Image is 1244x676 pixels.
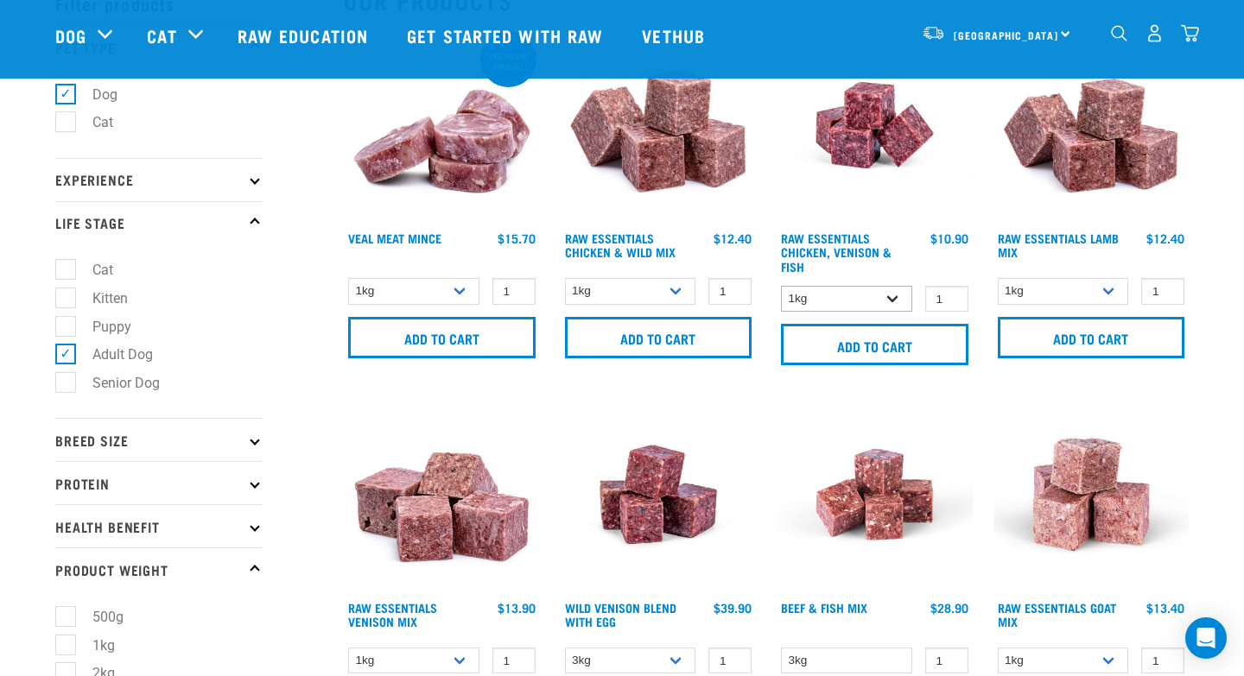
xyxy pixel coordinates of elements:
span: [GEOGRAPHIC_DATA] [954,32,1058,38]
img: ?1041 RE Lamb Mix 01 [993,28,1190,224]
input: Add to cart [998,317,1185,358]
label: Puppy [65,316,138,338]
a: Veal Meat Mince [348,235,441,241]
a: Raw Essentials Chicken, Venison & Fish [781,235,892,269]
a: Raw Essentials Chicken & Wild Mix [565,235,676,255]
input: 1 [925,648,968,674]
label: Senior Dog [65,372,167,394]
a: Raw Essentials Venison Mix [348,604,437,624]
img: Pile Of Cubed Chicken Wild Meat Mix [561,28,757,224]
div: $15.70 [498,231,536,245]
img: 1160 Veal Meat Mince Medallions 01 [344,28,540,224]
p: Product Weight [55,547,263,591]
p: Health Benefit [55,504,263,547]
label: 500g [65,606,130,628]
input: 1 [708,648,752,674]
img: Chicken Venison mix 1655 [777,28,973,224]
img: 1113 RE Venison Mix 01 [344,396,540,592]
img: van-moving.png [922,25,945,41]
div: $39.90 [714,601,752,615]
a: Get started with Raw [390,1,625,70]
img: home-icon@2x.png [1181,24,1199,42]
input: Add to cart [348,317,536,358]
img: Goat M Ix 38448 [993,396,1190,592]
input: Add to cart [565,317,752,358]
a: Raw Essentials Goat Mix [998,604,1116,624]
label: Cat [65,259,120,281]
img: home-icon-1@2x.png [1111,25,1127,41]
p: Life Stage [55,201,263,244]
a: Vethub [625,1,727,70]
a: Raw Education [220,1,390,70]
input: 1 [708,278,752,305]
div: $13.90 [498,601,536,615]
div: $12.40 [1146,231,1184,245]
a: Cat [147,22,176,48]
p: Experience [55,158,263,201]
label: Kitten [65,287,135,309]
label: Cat [65,111,120,133]
input: 1 [925,286,968,313]
input: Add to cart [781,324,968,365]
img: Venison Egg 1616 [561,396,757,592]
div: $10.90 [930,231,968,245]
img: Beef Mackerel 1 [777,396,973,592]
label: 1kg [65,635,122,656]
a: Beef & Fish Mix [781,604,867,610]
label: Adult Dog [65,344,160,365]
a: Dog [55,22,86,48]
div: Open Intercom Messenger [1185,617,1227,659]
p: Protein [55,461,263,504]
label: Dog [65,84,124,105]
input: 1 [492,648,536,674]
a: Raw Essentials Lamb Mix [998,235,1119,255]
div: $12.40 [714,231,752,245]
p: Breed Size [55,418,263,461]
a: Wild Venison Blend with Egg [565,604,676,624]
div: $28.90 [930,601,968,615]
div: $13.40 [1146,601,1184,615]
input: 1 [1141,278,1184,305]
img: user.png [1146,24,1164,42]
input: 1 [492,278,536,305]
input: 1 [1141,648,1184,674]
